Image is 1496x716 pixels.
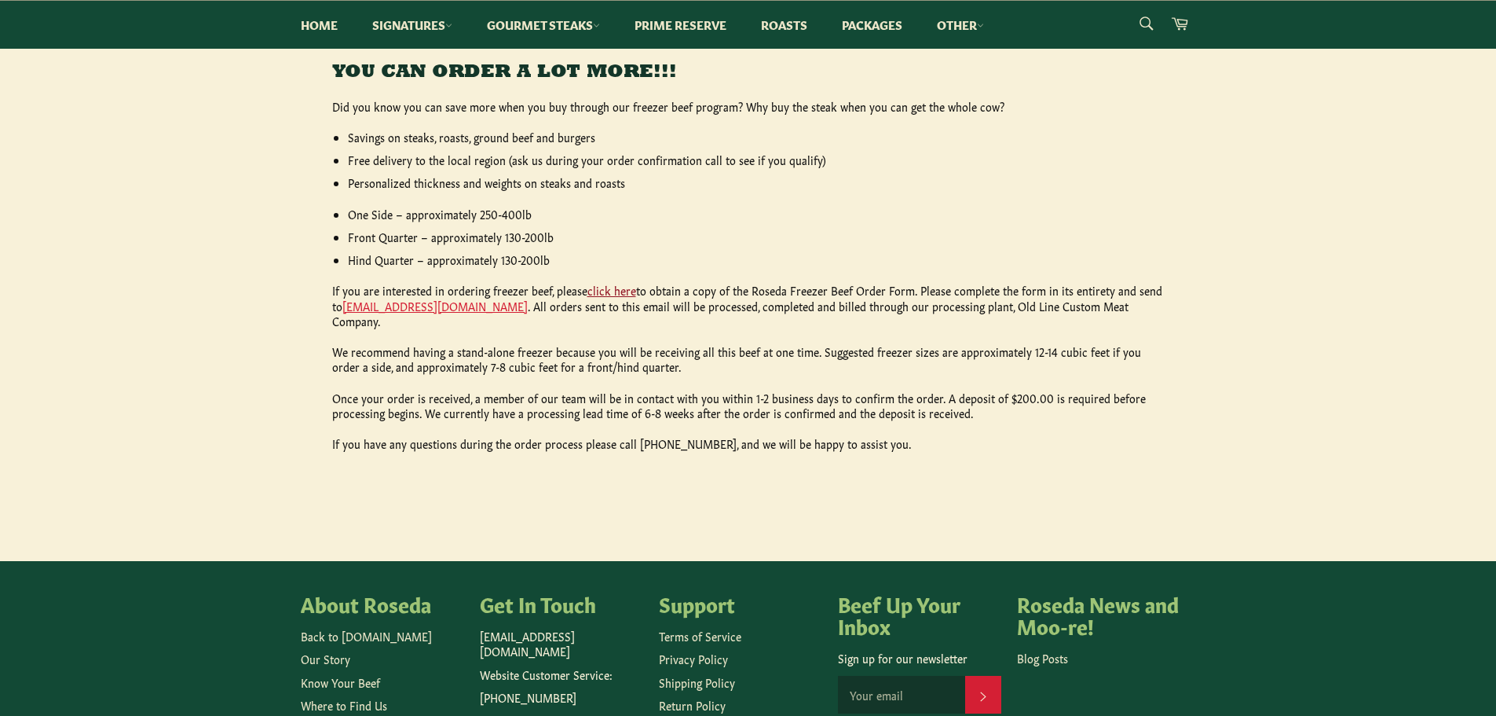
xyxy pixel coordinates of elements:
h4: Get In Touch [480,593,643,615]
p: [EMAIL_ADDRESS][DOMAIN_NAME] [480,629,643,659]
p: Sign up for our newsletter [838,651,1001,666]
a: Signatures [357,1,468,49]
p: Did you know you can save more when you buy through our freezer beef program? Why buy the steak w... [332,99,1165,114]
a: Back to [DOMAIN_NAME] [301,628,432,644]
h3: YOU CAN ORDER A LOT MORE!!! [332,60,1165,86]
a: [EMAIL_ADDRESS][DOMAIN_NAME] [342,298,528,314]
a: Gourmet Steaks [471,1,616,49]
p: [PHONE_NUMBER] [480,690,643,705]
h4: Roseda News and Moo-re! [1017,593,1180,636]
a: Return Policy [659,697,726,713]
a: click here [587,282,636,298]
a: Terms of Service [659,628,741,644]
a: Privacy Policy [659,651,728,666]
a: Blog Posts [1017,650,1068,666]
p: If you are interested in ordering freezer beef, please to obtain a copy of the Roseda Freezer Bee... [332,283,1165,329]
li: Front Quarter – approximately 130-200lb [348,229,1165,244]
li: Free delivery to the local region (ask us during your order confirmation call to see if you qualify) [348,152,1165,167]
p: Once your order is received, a member of our team will be in contact with you within 1-2 business... [332,391,1165,421]
p: We recommend having a stand-alone freezer because you will be receiving all this beef at one time... [332,344,1165,375]
a: Where to Find Us [301,697,387,713]
li: Hind Quarter – approximately 130-200lb [348,252,1165,267]
p: Website Customer Service: [480,667,643,682]
li: Savings on steaks, roasts, ground beef and burgers [348,130,1165,145]
a: Shipping Policy [659,674,735,690]
a: Roasts [745,1,823,49]
h4: Beef Up Your Inbox [838,593,1001,636]
a: Home [285,1,353,49]
h4: Support [659,593,822,615]
h4: About Roseda [301,593,464,615]
li: Personalized thickness and weights on steaks and roasts [348,175,1165,190]
a: Our Story [301,651,350,666]
p: If you have any questions during the order process please call [PHONE_NUMBER], and we will be hap... [332,436,1165,451]
a: Prime Reserve [619,1,742,49]
input: Your email [838,676,965,714]
a: Packages [826,1,918,49]
a: Other [921,1,1000,49]
a: Know Your Beef [301,674,380,690]
li: One Side – approximately 250-400lb [348,207,1165,222]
